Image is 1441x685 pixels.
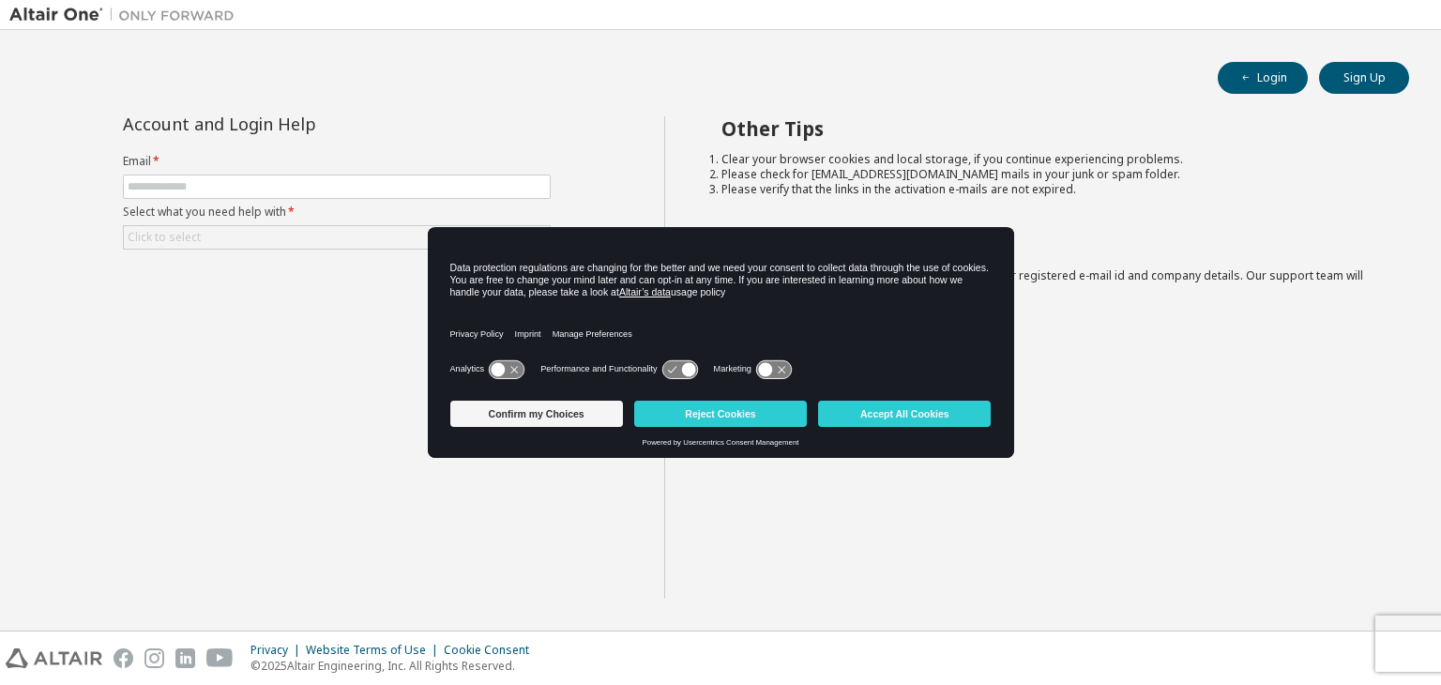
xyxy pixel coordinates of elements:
img: youtube.svg [206,648,234,668]
img: instagram.svg [144,648,164,668]
h2: Other Tips [721,116,1376,141]
div: Cookie Consent [444,643,540,658]
img: facebook.svg [114,648,133,668]
p: © 2025 Altair Engineering, Inc. All Rights Reserved. [250,658,540,674]
img: Altair One [9,6,244,24]
li: Clear your browser cookies and local storage, if you continue experiencing problems. [721,152,1376,167]
div: Click to select [124,226,550,249]
h2: Not sure how to login? [721,233,1376,257]
label: Select what you need help with [123,205,551,220]
button: Login [1218,62,1308,94]
div: Click to select [128,230,201,245]
div: Privacy [250,643,306,658]
button: Sign Up [1319,62,1409,94]
div: Account and Login Help [123,116,465,131]
li: Please verify that the links in the activation e-mails are not expired. [721,182,1376,197]
li: Please check for [EMAIL_ADDRESS][DOMAIN_NAME] mails in your junk or spam folder. [721,167,1376,182]
label: Email [123,154,551,169]
img: altair_logo.svg [6,648,102,668]
img: linkedin.svg [175,648,195,668]
div: Website Terms of Use [306,643,444,658]
span: with a brief description of the problem, your registered e-mail id and company details. Our suppo... [721,267,1363,298]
